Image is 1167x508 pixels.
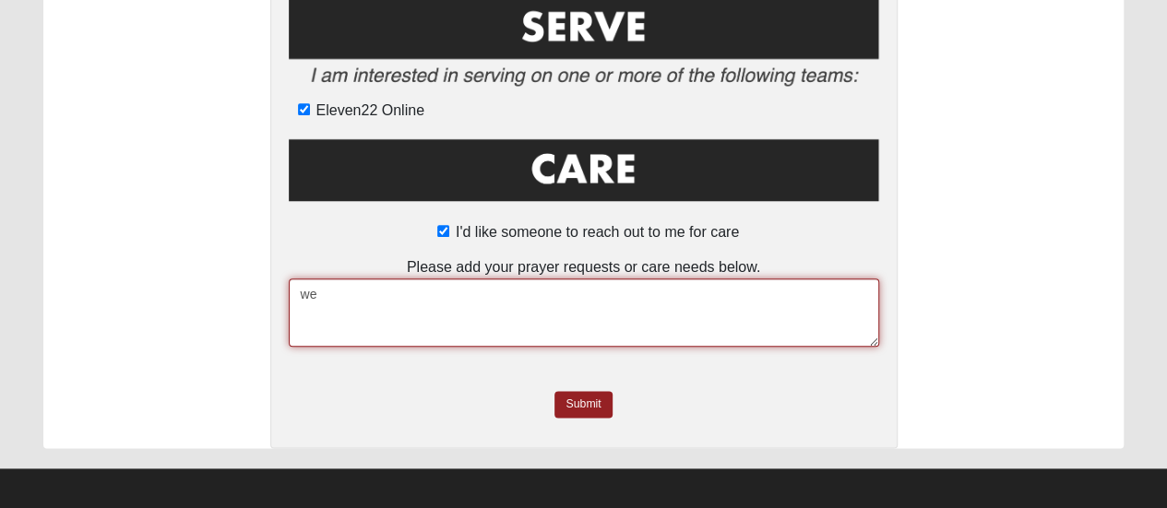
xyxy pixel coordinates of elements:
div: Please add your prayer requests or care needs below. [289,256,879,347]
input: Eleven22 Online [298,103,310,115]
a: Submit [554,391,612,418]
input: I'd like someone to reach out to me for care [437,225,449,237]
img: Care.png [289,135,879,218]
span: Eleven22 Online [316,102,424,118]
span: I'd like someone to reach out to me for care [456,224,739,240]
